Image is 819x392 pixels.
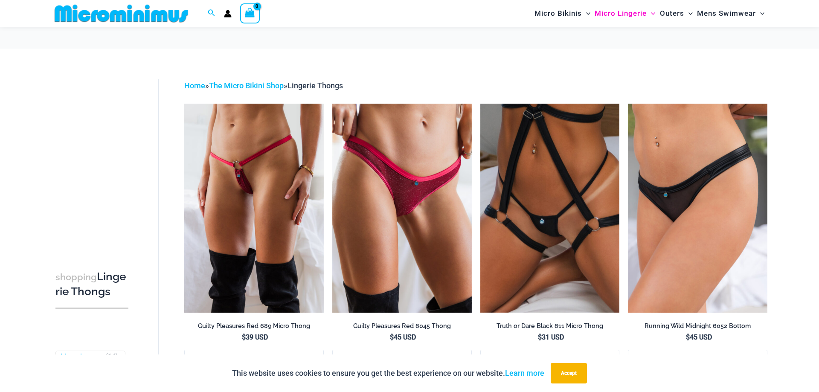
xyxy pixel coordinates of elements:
[684,3,693,24] span: Menu Toggle
[184,104,324,313] img: Guilty Pleasures Red 689 Micro 01
[531,1,768,26] nav: Site Navigation
[532,3,592,24] a: Micro BikinisMenu ToggleMenu Toggle
[592,3,657,24] a: Micro LingerieMenu ToggleMenu Toggle
[224,10,232,17] a: Account icon link
[628,322,767,333] a: Running Wild Midnight 6052 Bottom
[51,4,192,23] img: MM SHOP LOGO FLAT
[480,322,620,330] h2: Truth or Dare Black 611 Micro Thong
[332,322,472,330] h2: Guilty Pleasures Red 6045 Thong
[480,104,620,313] a: Truth or Dare Black Micro 02Truth or Dare Black 1905 Bodysuit 611 Micro 12Truth or Dare Black 190...
[628,104,767,313] a: Running Wild Midnight 6052 Bottom 01Running Wild Midnight 1052 Top 6052 Bottom 05Running Wild Mid...
[660,3,684,24] span: Outers
[55,272,97,282] span: shopping
[209,81,284,90] a: The Micro Bikini Shop
[595,3,647,24] span: Micro Lingerie
[208,8,215,19] a: Search icon link
[184,322,324,330] h2: Guilty Pleasures Red 689 Micro Thong
[538,333,542,341] span: $
[695,3,767,24] a: Mens SwimwearMenu ToggleMenu Toggle
[628,104,767,313] img: Running Wild Midnight 6052 Bottom 01
[332,322,472,333] a: Guilty Pleasures Red 6045 Thong
[332,104,472,313] a: Guilty Pleasures Red 6045 Thong 01Guilty Pleasures Red 6045 Thong 02Guilty Pleasures Red 6045 Tho...
[658,3,695,24] a: OutersMenu ToggleMenu Toggle
[756,3,764,24] span: Menu Toggle
[480,322,620,333] a: Truth or Dare Black 611 Micro Thong
[697,3,756,24] span: Mens Swimwear
[686,333,690,341] span: $
[288,81,343,90] span: Lingerie Thongs
[184,81,343,90] span: » »
[390,333,394,341] span: $
[240,3,260,23] a: View Shopping Cart, empty
[242,333,268,341] bdi: 39 USD
[505,369,544,377] a: Learn more
[686,333,712,341] bdi: 45 USD
[55,73,132,243] iframe: TrustedSite Certified
[184,322,324,333] a: Guilty Pleasures Red 689 Micro Thong
[184,81,205,90] a: Home
[534,3,582,24] span: Micro Bikinis
[647,3,655,24] span: Menu Toggle
[105,352,118,370] span: ( )
[582,3,590,24] span: Menu Toggle
[538,333,564,341] bdi: 31 USD
[242,333,246,341] span: $
[184,104,324,313] a: Guilty Pleasures Red 689 Micro 01Guilty Pleasures Red 689 Micro 02Guilty Pleasures Red 689 Micro 02
[55,270,128,299] h3: Lingerie Thongs
[232,367,544,380] p: This website uses cookies to ensure you get the best experience on our website.
[390,333,416,341] bdi: 45 USD
[480,104,620,313] img: Truth or Dare Black Micro 02
[551,363,587,383] button: Accept
[628,322,767,330] h2: Running Wild Midnight 6052 Bottom
[61,352,102,370] a: Lingerie Thongs
[332,104,472,313] img: Guilty Pleasures Red 6045 Thong 01
[108,352,116,360] span: 14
